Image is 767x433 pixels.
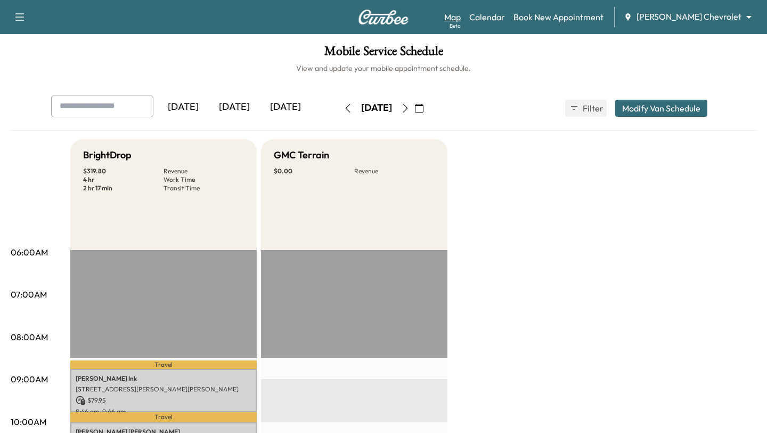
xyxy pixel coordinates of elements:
a: Calendar [469,11,505,23]
span: Filter [583,102,602,115]
p: 2 hr 17 min [83,184,164,193]
p: Revenue [354,167,435,175]
p: $ 0.00 [274,167,354,175]
p: [STREET_ADDRESS][PERSON_NAME][PERSON_NAME] [76,385,251,394]
p: 09:00AM [11,373,48,386]
h1: Mobile Service Schedule [11,45,756,63]
p: 4 hr [83,175,164,184]
p: 10:00AM [11,415,46,428]
div: Beta [450,22,461,30]
div: [DATE] [158,95,209,119]
p: $ 319.80 [83,167,164,175]
h5: GMC Terrain [274,148,329,163]
p: Travel [70,360,257,369]
div: [DATE] [209,95,260,119]
p: 08:00AM [11,331,48,343]
a: MapBeta [444,11,461,23]
a: Book New Appointment [513,11,603,23]
h6: View and update your mobile appointment schedule. [11,63,756,74]
div: [DATE] [260,95,311,119]
button: Modify Van Schedule [615,100,707,117]
p: [PERSON_NAME] Ink [76,374,251,383]
button: Filter [565,100,607,117]
p: 07:00AM [11,288,47,301]
p: $ 79.95 [76,396,251,405]
span: [PERSON_NAME] Chevrolet [637,11,741,23]
p: Work Time [164,175,244,184]
div: [DATE] [361,101,392,115]
img: Curbee Logo [358,10,409,25]
p: Travel [70,412,257,422]
p: 8:46 am - 9:46 am [76,407,251,416]
h5: BrightDrop [83,148,132,163]
p: 06:00AM [11,246,48,259]
p: Revenue [164,167,244,175]
p: Transit Time [164,184,244,193]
